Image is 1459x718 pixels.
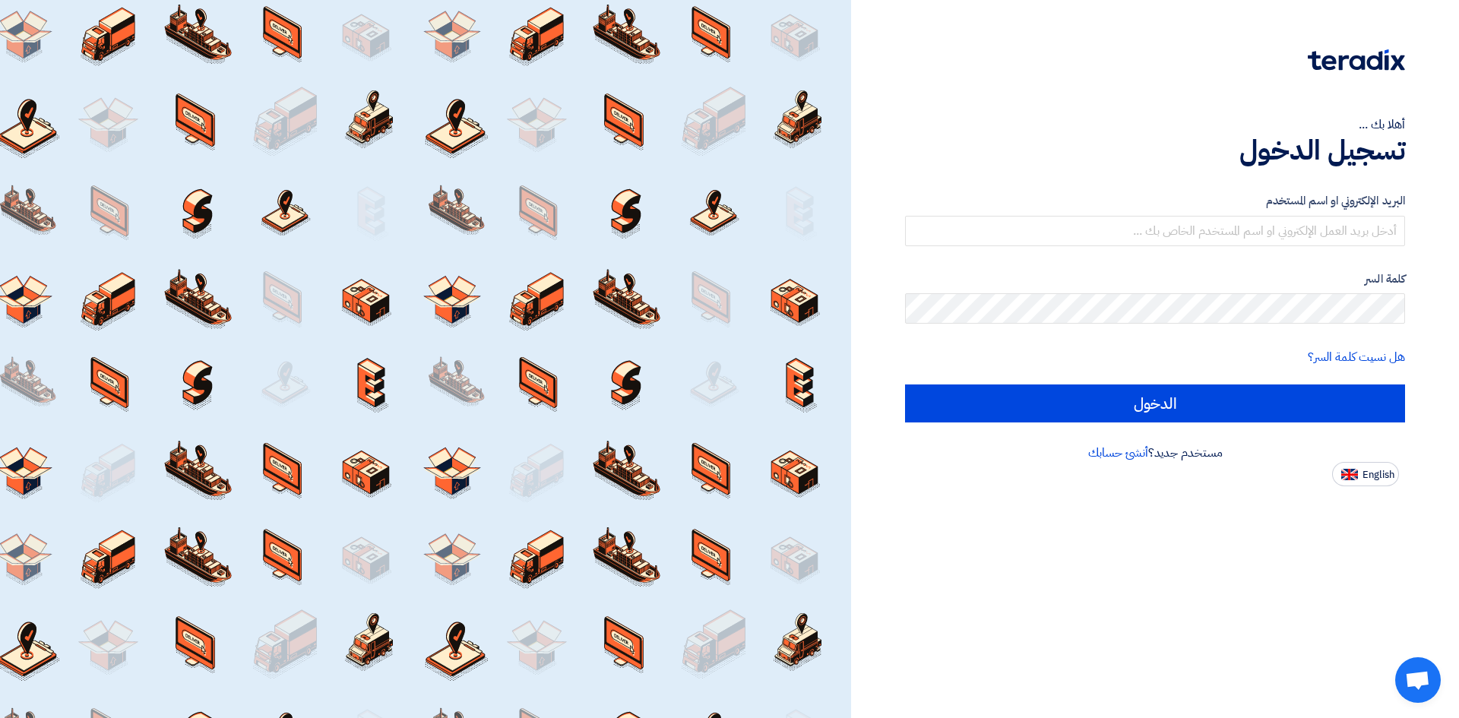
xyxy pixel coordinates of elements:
h1: تسجيل الدخول [905,134,1405,167]
img: Teradix logo [1308,49,1405,71]
label: البريد الإلكتروني او اسم المستخدم [905,192,1405,210]
a: هل نسيت كلمة السر؟ [1308,348,1405,366]
img: en-US.png [1341,469,1358,480]
input: أدخل بريد العمل الإلكتروني او اسم المستخدم الخاص بك ... [905,216,1405,246]
button: English [1332,462,1399,486]
a: Open chat [1395,657,1441,703]
div: أهلا بك ... [905,115,1405,134]
input: الدخول [905,384,1405,422]
label: كلمة السر [905,270,1405,288]
div: مستخدم جديد؟ [905,444,1405,462]
span: English [1362,470,1394,480]
a: أنشئ حسابك [1088,444,1148,462]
